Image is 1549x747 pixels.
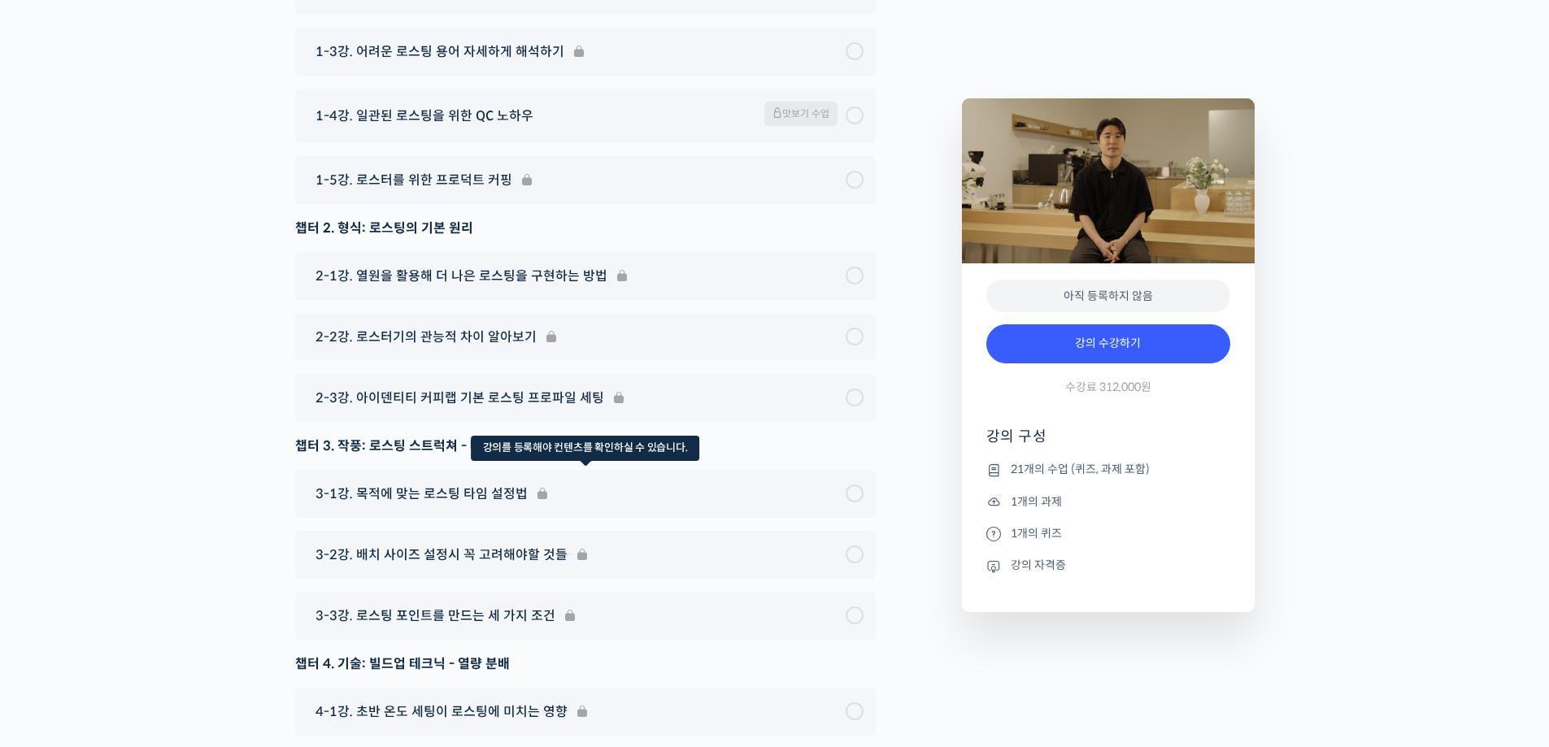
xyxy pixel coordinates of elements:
a: 강의 수강하기 [986,324,1230,363]
div: 챕터 2. 형식: 로스팅의 기본 원리 [295,217,876,239]
span: 설정 [251,540,271,553]
a: 설정 [210,515,312,556]
div: 챕터 3. 작풍: 로스팅 스트럭쳐 - 뼈대 세우기 [295,435,876,457]
li: 강의 자격증 [986,556,1230,575]
li: 1개의 과제 [986,492,1230,511]
h4: 강의 구성 [986,427,1230,459]
a: 홈 [5,515,107,556]
li: 21개의 수업 (퀴즈, 과제 포함) [986,460,1230,480]
span: 홈 [51,540,61,553]
a: 1-4강. 일관된 로스팅을 위한 QC 노하우 맛보기 수업 [307,102,864,130]
a: 대화 [107,515,210,556]
div: 아직 등록하지 않음 [986,280,1230,313]
span: 맛보기 수업 [764,102,838,126]
div: 챕터 4. 기술: 빌드업 테크닉 - 열량 분배 [295,653,876,675]
span: 1-4강. 일관된 로스팅을 위한 QC 노하우 [315,105,533,127]
span: 수강료 312,000원 [1065,380,1151,395]
li: 1개의 퀴즈 [986,523,1230,543]
span: 대화 [149,541,168,554]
